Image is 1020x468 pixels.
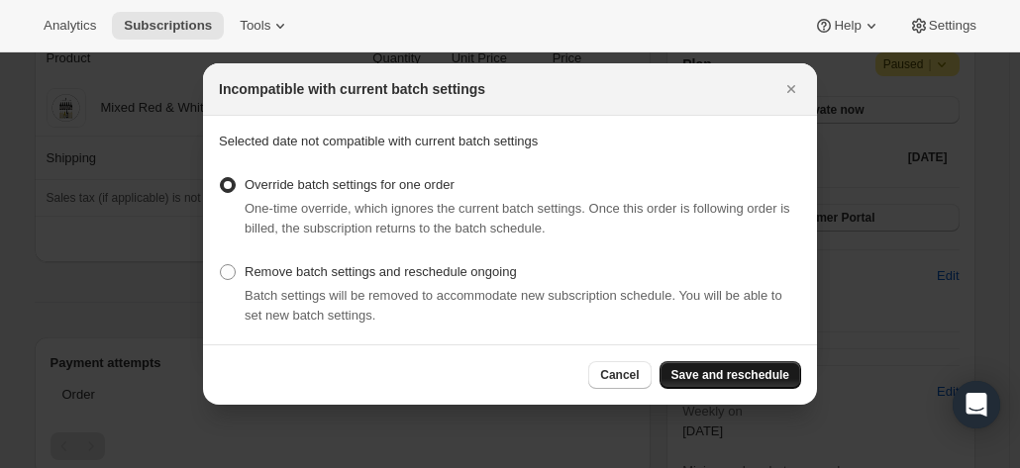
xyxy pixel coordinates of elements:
button: Tools [228,12,302,40]
span: Help [834,18,861,34]
button: Settings [897,12,988,40]
span: Override batch settings for one order [245,177,455,192]
h2: Incompatible with current batch settings [219,79,485,99]
span: Batch settings will be removed to accommodate new subscription schedule. You will be able to set ... [245,288,782,323]
span: Subscriptions [124,18,212,34]
button: Analytics [32,12,108,40]
span: Tools [240,18,270,34]
span: One-time override, which ignores the current batch settings. Once this order is following order i... [245,201,790,235]
span: Cancel [600,367,639,383]
span: Save and reschedule [671,367,789,383]
span: Selected date not compatible with current batch settings [219,134,538,148]
button: Save and reschedule [660,361,801,389]
button: Close [777,75,805,103]
div: Open Intercom Messenger [953,381,1000,428]
span: Remove batch settings and reschedule ongoing [245,264,517,279]
span: Analytics [44,18,96,34]
button: Cancel [588,361,651,389]
button: Help [802,12,892,40]
button: Subscriptions [112,12,224,40]
span: Settings [929,18,976,34]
